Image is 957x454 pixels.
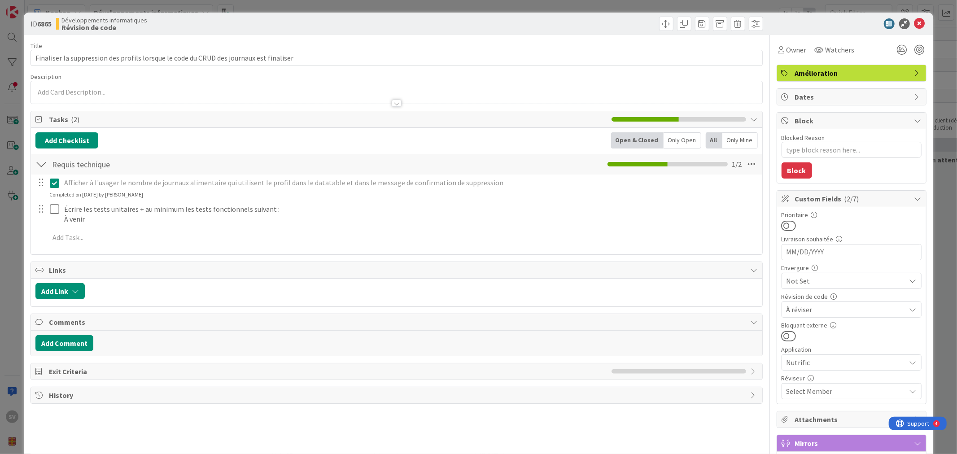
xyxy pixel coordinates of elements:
div: Réviseur [782,375,922,381]
span: Attachments [795,414,910,425]
span: Description [31,73,61,81]
span: Watchers [826,44,855,55]
span: ( 2 ) [71,115,79,124]
span: Tasks [49,114,607,125]
div: Bloquant externe [782,322,922,328]
div: All [706,132,722,148]
div: Only Mine [722,132,758,148]
span: Nutrific [787,356,901,369]
span: Owner [787,44,807,55]
b: Révision de code [61,24,147,31]
span: Select Member [787,386,833,397]
b: 6865 [37,19,52,28]
input: Add Checklist... [49,156,251,172]
button: Add Link [35,283,85,299]
span: Support [19,1,41,12]
input: MM/DD/YYYY [787,244,917,260]
div: Révision de code [782,293,922,300]
span: Dates [795,92,910,102]
p: Afficher à l'usager le nombre de journaux alimentaire qui utilisent le profil dans le datatable e... [64,178,756,188]
label: Blocked Reason [782,134,825,142]
div: Only Open [664,132,701,148]
span: Développements informatiques [61,17,147,24]
div: Prioritaire [782,212,922,218]
p: Écrire les tests unitaires + au minimum les tests fonctionnels suivant : [64,204,756,214]
input: type card name here... [31,50,762,66]
label: Title [31,42,42,50]
span: Comments [49,317,746,327]
span: Not Set [787,275,901,287]
button: Add Comment [35,335,93,351]
div: Open & Closed [611,132,664,148]
span: Custom Fields [795,193,910,204]
button: Add Checklist [35,132,98,148]
div: 4 [47,4,49,11]
span: Links [49,265,746,275]
span: ID [31,18,52,29]
div: Completed on [DATE] by [PERSON_NAME] [49,191,143,199]
p: À venir [64,214,756,224]
span: Exit Criteria [49,366,607,377]
span: Block [795,115,910,126]
div: Envergure [782,265,922,271]
span: Amélioration [795,68,910,79]
span: À réviser [787,303,901,316]
span: 1 / 2 [732,159,742,170]
div: Livraison souhaitée [782,236,922,242]
button: Block [782,162,812,179]
div: Application [782,346,922,353]
span: History [49,390,746,401]
span: Mirrors [795,438,910,449]
span: ( 2/7 ) [844,194,859,203]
